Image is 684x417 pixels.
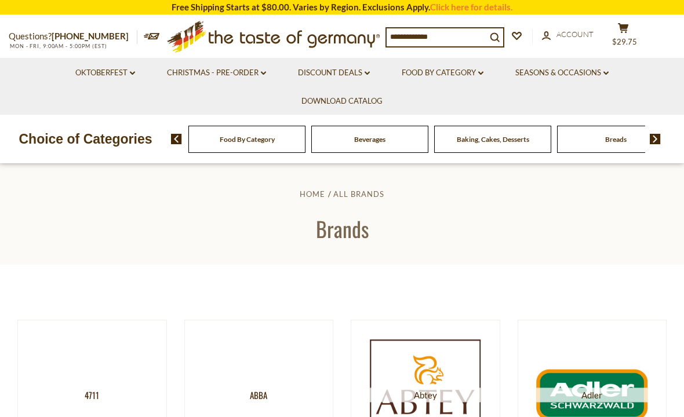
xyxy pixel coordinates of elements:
[515,67,609,79] a: Seasons & Occasions
[402,67,483,79] a: Food By Category
[556,30,594,39] span: Account
[316,213,369,244] span: Brands
[220,135,275,144] a: Food By Category
[536,387,647,402] span: Adler
[301,95,383,108] a: Download Catalog
[75,67,135,79] a: Oktoberfest
[85,387,99,402] span: 4711
[650,134,661,144] img: next arrow
[298,67,370,79] a: Discount Deals
[300,189,325,199] a: Home
[430,2,512,12] a: Click here for details.
[333,189,384,199] a: All Brands
[9,43,107,49] span: MON - FRI, 9:00AM - 5:00PM (EST)
[612,37,637,46] span: $29.75
[354,135,385,144] a: Beverages
[52,31,129,41] a: [PHONE_NUMBER]
[9,29,137,44] p: Questions?
[457,135,529,144] a: Baking, Cakes, Desserts
[167,67,266,79] a: Christmas - PRE-ORDER
[250,387,267,402] span: Abba
[606,23,641,52] button: $29.75
[370,387,481,402] span: Abtey
[171,134,182,144] img: previous arrow
[542,28,594,41] a: Account
[605,135,627,144] a: Breads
